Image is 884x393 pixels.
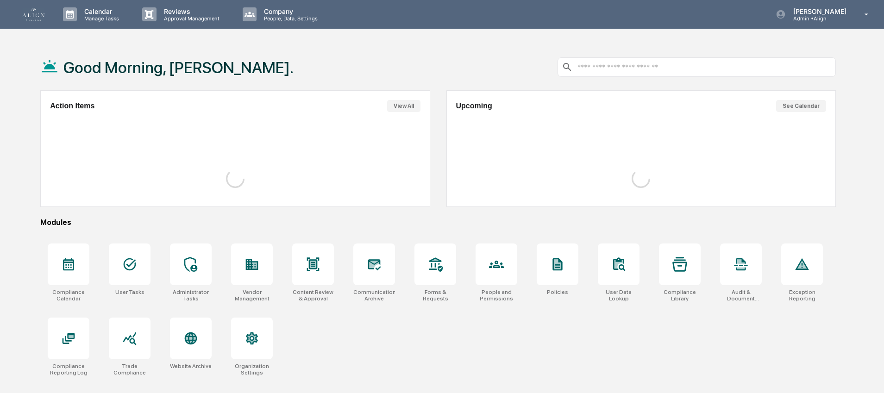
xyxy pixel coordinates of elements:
div: Website Archive [170,363,212,369]
div: Administrator Tasks [170,289,212,302]
div: Compliance Library [659,289,701,302]
div: Vendor Management [231,289,273,302]
div: Forms & Requests [414,289,456,302]
button: See Calendar [776,100,826,112]
div: Compliance Calendar [48,289,89,302]
div: Audit & Document Logs [720,289,762,302]
p: Admin • Align [786,15,851,22]
div: Communications Archive [353,289,395,302]
div: Content Review & Approval [292,289,334,302]
h2: Action Items [50,102,94,110]
h2: Upcoming [456,102,492,110]
button: View All [387,100,420,112]
div: Policies [547,289,568,295]
p: Company [257,7,322,15]
p: Reviews [157,7,224,15]
div: Organization Settings [231,363,273,376]
p: Approval Management [157,15,224,22]
div: Exception Reporting [781,289,823,302]
div: People and Permissions [476,289,517,302]
div: Trade Compliance [109,363,150,376]
div: User Tasks [115,289,144,295]
img: logo [22,8,44,21]
div: Compliance Reporting Log [48,363,89,376]
p: Calendar [77,7,124,15]
h1: Good Morning, [PERSON_NAME]. [63,58,294,77]
div: User Data Lookup [598,289,639,302]
p: Manage Tasks [77,15,124,22]
p: [PERSON_NAME] [786,7,851,15]
p: People, Data, Settings [257,15,322,22]
div: Modules [40,218,836,227]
